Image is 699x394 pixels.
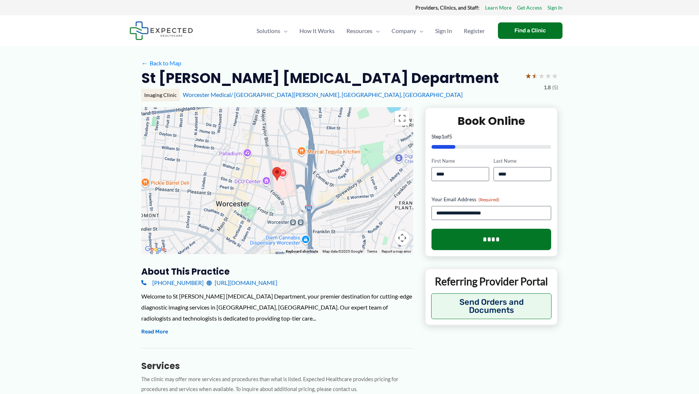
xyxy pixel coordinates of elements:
span: Company [392,18,416,44]
span: ★ [545,69,551,83]
span: (5) [552,83,558,92]
a: Sign In [429,18,458,44]
button: Send Orders and Documents [431,293,552,319]
span: ★ [538,69,545,83]
span: How It Works [299,18,335,44]
span: Register [464,18,485,44]
button: Read More [141,328,168,336]
span: ← [141,59,148,66]
span: ★ [532,69,538,83]
span: Menu Toggle [416,18,423,44]
span: Menu Toggle [280,18,288,44]
h3: Services [141,360,413,372]
a: Find a Clinic [498,22,563,39]
a: ←Back to Map [141,58,181,69]
h2: St [PERSON_NAME] [MEDICAL_DATA] Department [141,69,499,87]
a: Get Access [517,3,542,12]
a: Worcester Medical/ [GEOGRAPHIC_DATA][PERSON_NAME], [GEOGRAPHIC_DATA], [GEOGRAPHIC_DATA] [183,91,463,98]
span: ★ [525,69,532,83]
img: Expected Healthcare Logo - side, dark font, small [130,21,193,40]
a: Sign In [547,3,563,12]
span: Sign In [435,18,452,44]
strong: Providers, Clinics, and Staff: [415,4,480,11]
div: Imaging Clinic [141,89,180,101]
img: Google [143,245,167,254]
span: Menu Toggle [372,18,380,44]
a: [URL][DOMAIN_NAME] [207,277,277,288]
h3: About this practice [141,266,413,277]
label: Last Name [494,158,551,165]
a: Open this area in Google Maps (opens a new window) [143,245,167,254]
a: Register [458,18,491,44]
p: Step of [432,134,551,139]
a: ResourcesMenu Toggle [341,18,386,44]
a: How It Works [294,18,341,44]
span: ★ [551,69,558,83]
span: 1.8 [544,83,551,92]
button: Keyboard shortcuts [286,249,318,254]
div: Welcome to St [PERSON_NAME] [MEDICAL_DATA] Department, your premier destination for cutting-edge ... [141,291,413,323]
a: [PHONE_NUMBER] [141,277,204,288]
button: Toggle fullscreen view [395,111,409,126]
a: Learn More [485,3,511,12]
span: 5 [449,133,452,140]
span: Map data ©2025 Google [323,249,363,253]
a: Terms (opens in new tab) [367,249,377,253]
a: CompanyMenu Toggle [386,18,429,44]
p: Referring Provider Portal [431,275,552,288]
span: Solutions [256,18,280,44]
h2: Book Online [432,114,551,128]
a: SolutionsMenu Toggle [251,18,294,44]
label: First Name [432,158,489,165]
label: Your Email Address [432,196,551,203]
span: Resources [346,18,372,44]
a: Report a map error [382,249,411,253]
span: (Required) [478,197,499,202]
button: Map camera controls [395,231,409,245]
nav: Primary Site Navigation [251,18,491,44]
span: 1 [441,133,444,140]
